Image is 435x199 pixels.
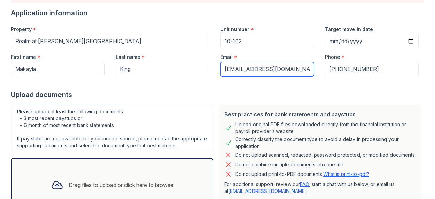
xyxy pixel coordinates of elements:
div: Drag files to upload or click here to browse [69,181,173,189]
label: Unit number [220,26,249,33]
label: First name [11,54,36,61]
div: Do not upload scanned, redacted, password protected, or modified documents. [235,151,416,159]
label: Last name [116,54,140,61]
div: Upload documents [11,90,424,99]
div: Please upload at least the following documents: • 3 most recent paystubs or • 6 month of most rec... [11,105,213,152]
label: Phone [325,54,340,61]
div: Upload original PDF files downloaded directly from the financial institution or payroll provider’... [235,121,416,135]
label: Email [220,54,233,61]
label: Target move in date [325,26,373,33]
div: Best practices for bank statements and paystubs [224,110,416,118]
a: What is print-to-pdf? [323,171,369,177]
p: For additional support, review our , start a chat with us below, or email us at [224,181,416,195]
div: Do not combine multiple documents into one file. [235,161,344,169]
a: FAQ [300,181,309,187]
a: [EMAIL_ADDRESS][DOMAIN_NAME] [228,188,307,194]
div: Application information [11,8,424,18]
label: Property [11,26,32,33]
p: Do not upload print-to-PDF documents. [235,171,369,178]
div: Correctly classify the document type to avoid a delay in processing your application. [235,136,416,150]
